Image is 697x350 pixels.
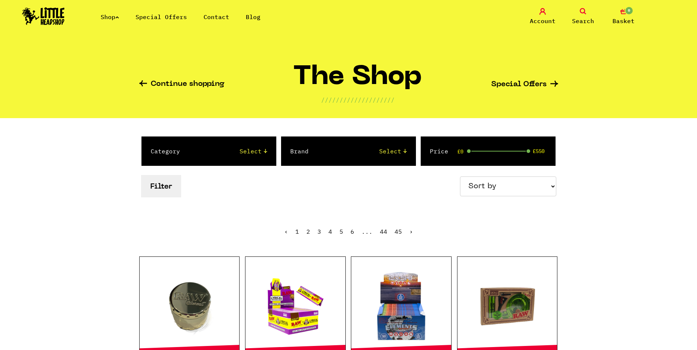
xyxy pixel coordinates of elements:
[141,175,181,197] button: Filter
[293,65,422,95] h1: The Shop
[409,228,413,235] a: Next »
[139,80,224,89] a: Continue shopping
[457,149,463,154] span: £0
[533,148,545,154] span: £550
[380,228,387,235] a: 44
[362,228,373,235] span: ...
[491,81,558,88] a: Special Offers
[339,228,343,235] a: 5
[321,95,395,104] p: ////////////////////
[151,147,180,156] label: Category
[612,17,635,25] span: Basket
[136,13,187,21] a: Special Offers
[328,228,332,235] a: 4
[101,13,119,21] a: Shop
[284,229,288,234] li: « Previous
[565,8,601,25] a: Search
[625,6,633,15] span: 0
[351,228,354,235] a: 6
[317,228,321,235] a: 3
[290,147,309,156] label: Brand
[204,13,229,21] a: Contact
[430,147,448,156] label: Price
[22,7,65,25] img: Little Head Shop Logo
[246,13,261,21] a: Blog
[306,228,310,235] a: 2
[605,8,642,25] a: 0 Basket
[284,228,288,235] span: ‹
[530,17,556,25] span: Account
[295,228,299,235] span: 1
[572,17,594,25] span: Search
[395,228,402,235] a: 45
